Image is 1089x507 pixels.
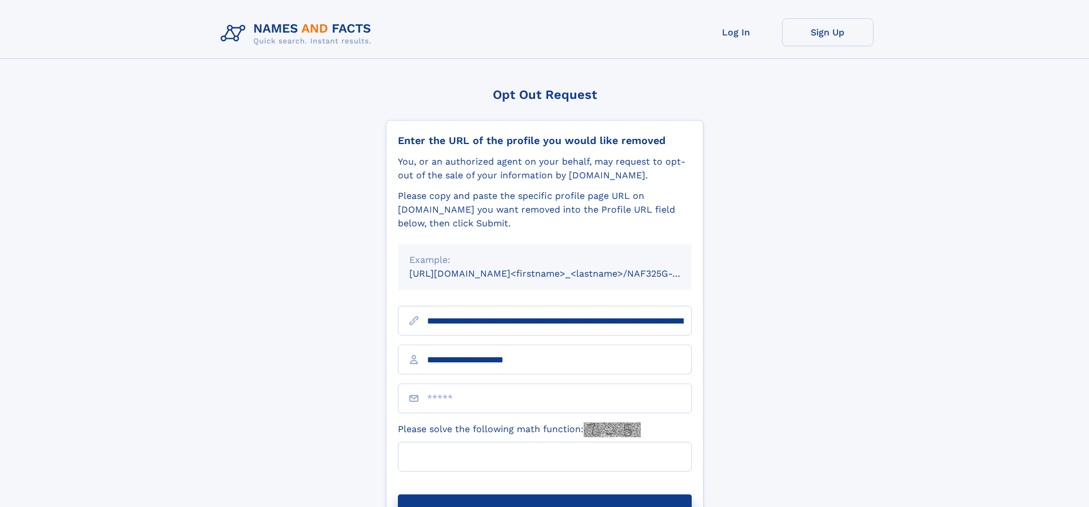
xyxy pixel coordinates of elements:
[782,18,873,46] a: Sign Up
[398,422,641,437] label: Please solve the following math function:
[398,189,692,230] div: Please copy and paste the specific profile page URL on [DOMAIN_NAME] you want removed into the Pr...
[398,134,692,147] div: Enter the URL of the profile you would like removed
[398,155,692,182] div: You, or an authorized agent on your behalf, may request to opt-out of the sale of your informatio...
[386,87,704,102] div: Opt Out Request
[691,18,782,46] a: Log In
[409,268,713,279] small: [URL][DOMAIN_NAME]<firstname>_<lastname>/NAF325G-xxxxxxxx
[216,18,381,49] img: Logo Names and Facts
[409,253,680,267] div: Example:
